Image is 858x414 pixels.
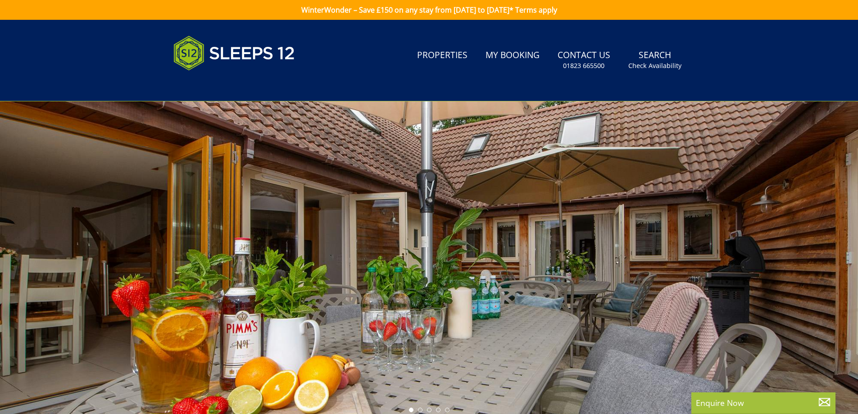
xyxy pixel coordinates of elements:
a: Contact Us01823 665500 [554,45,614,75]
a: My Booking [482,45,543,66]
img: Sleeps 12 [173,31,295,76]
a: Properties [413,45,471,66]
p: Enquire Now [696,397,831,409]
small: 01823 665500 [563,61,604,70]
small: Check Availability [628,61,681,70]
iframe: Customer reviews powered by Trustpilot [169,81,263,89]
a: SearchCheck Availability [625,45,685,75]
